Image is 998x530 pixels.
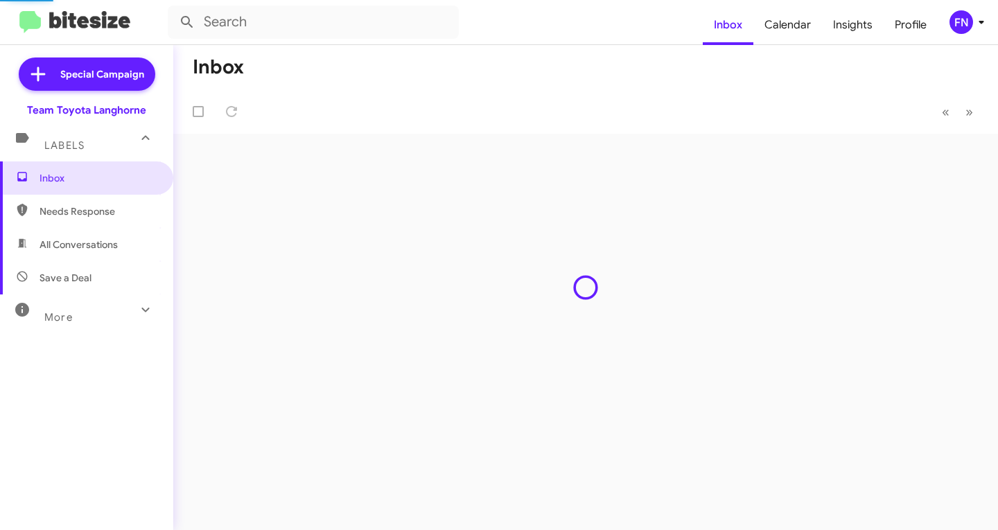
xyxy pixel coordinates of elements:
button: FN [938,10,983,34]
span: Inbox [40,171,157,185]
span: « [942,103,949,121]
button: Previous [934,98,958,126]
a: Insights [822,5,884,45]
span: More [44,311,73,324]
h1: Inbox [193,56,244,78]
div: Team Toyota Langhorne [27,103,146,117]
a: Inbox [703,5,753,45]
span: » [965,103,973,121]
span: Labels [44,139,85,152]
a: Calendar [753,5,822,45]
span: Save a Deal [40,271,91,285]
a: Profile [884,5,938,45]
a: Special Campaign [19,58,155,91]
span: Special Campaign [60,67,144,81]
button: Next [957,98,981,126]
input: Search [168,6,459,39]
span: All Conversations [40,238,118,251]
nav: Page navigation example [934,98,981,126]
span: Needs Response [40,204,157,218]
div: FN [949,10,973,34]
